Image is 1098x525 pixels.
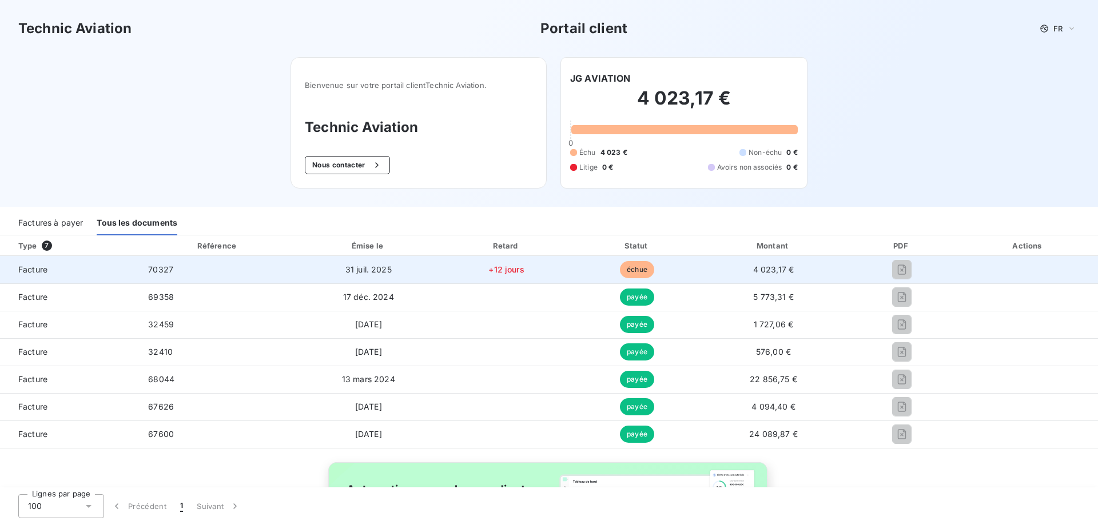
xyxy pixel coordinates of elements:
div: Montant [704,240,843,251]
span: 31 juil. 2025 [345,264,392,274]
div: PDF [848,240,956,251]
button: Précédent [104,494,173,518]
h3: Technic Aviation [305,117,532,138]
span: 67600 [148,429,174,439]
span: payée [620,426,654,443]
span: Facture [9,401,130,412]
span: 100 [28,500,42,512]
span: Facture [9,374,130,385]
div: Retard [443,240,570,251]
span: 68044 [148,374,174,384]
span: 0 € [786,162,797,173]
span: Avoirs non associés [717,162,782,173]
span: 17 déc. 2024 [343,292,394,302]
div: Tous les documents [97,211,177,235]
span: 13 mars 2024 [342,374,395,384]
span: payée [620,288,654,306]
span: échue [620,261,654,278]
h3: Technic Aviation [18,18,132,39]
span: 67626 [148,402,174,411]
span: payée [620,316,654,333]
span: [DATE] [355,402,382,411]
span: Facture [9,428,130,440]
div: Type [11,240,137,251]
span: 4 023 € [600,147,627,158]
span: Facture [9,291,130,303]
span: payée [620,371,654,388]
div: Actions [961,240,1096,251]
span: 576,00 € [756,347,791,356]
div: Émise le [299,240,439,251]
span: Bienvenue sur votre portail client Technic Aviation . [305,81,532,90]
span: Facture [9,319,130,330]
span: 4 094,40 € [751,402,795,411]
span: 0 [568,138,573,147]
div: Factures à payer [18,211,83,235]
span: 22 856,75 € [750,374,797,384]
span: 70327 [148,264,173,274]
button: 1 [173,494,190,518]
span: 0 € [786,147,797,158]
span: Facture [9,264,130,275]
span: Litige [579,162,598,173]
span: 0 € [602,162,613,173]
h6: JG AVIATION [570,71,631,85]
span: [DATE] [355,429,382,439]
span: FR [1053,24,1063,33]
span: +12 jours [488,264,524,274]
span: 1 727,06 € [754,319,794,329]
span: 32459 [148,319,174,329]
span: Facture [9,346,130,358]
h3: Portail client [540,18,627,39]
h2: 4 023,17 € [570,87,798,121]
span: payée [620,343,654,360]
span: 1 [180,500,183,512]
span: 4 023,17 € [753,264,794,274]
span: 69358 [148,292,174,302]
button: Nous contacter [305,156,389,174]
span: 24 089,87 € [749,429,798,439]
span: Échu [579,147,596,158]
span: payée [620,398,654,415]
span: [DATE] [355,347,382,356]
div: Statut [575,240,699,251]
span: 5 773,31 € [753,292,794,302]
span: 32410 [148,347,173,356]
span: Non-échu [749,147,782,158]
button: Suivant [190,494,248,518]
div: Référence [197,241,236,250]
span: [DATE] [355,319,382,329]
span: 7 [42,241,52,251]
